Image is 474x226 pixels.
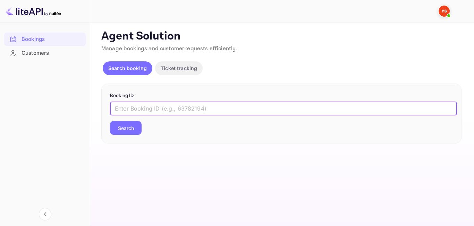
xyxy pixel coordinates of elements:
p: Agent Solution [101,29,462,43]
img: Yandex Support [439,6,450,17]
p: Search booking [108,64,147,72]
div: Bookings [22,35,82,43]
div: Customers [4,46,86,60]
button: Search [110,121,142,135]
img: LiteAPI logo [6,6,61,17]
p: Booking ID [110,92,453,99]
div: Customers [22,49,82,57]
input: Enter Booking ID (e.g., 63782194) [110,102,457,115]
p: Ticket tracking [161,64,197,72]
a: Customers [4,46,86,59]
div: Bookings [4,33,86,46]
button: Collapse navigation [39,208,51,220]
a: Bookings [4,33,86,45]
span: Manage bookings and customer requests efficiently. [101,45,237,52]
